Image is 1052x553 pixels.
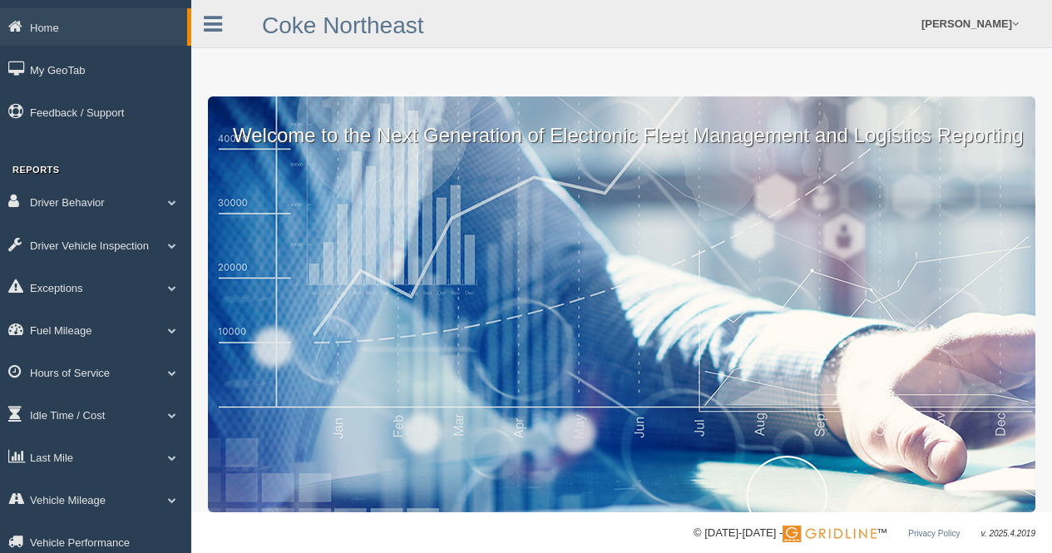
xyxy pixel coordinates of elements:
a: Privacy Policy [908,529,960,538]
p: Welcome to the Next Generation of Electronic Fleet Management and Logistics Reporting [208,96,1035,150]
div: © [DATE]-[DATE] - ™ [694,525,1035,542]
img: Gridline [783,526,877,542]
span: v. 2025.4.2019 [981,529,1035,538]
a: Coke Northeast [262,12,424,38]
